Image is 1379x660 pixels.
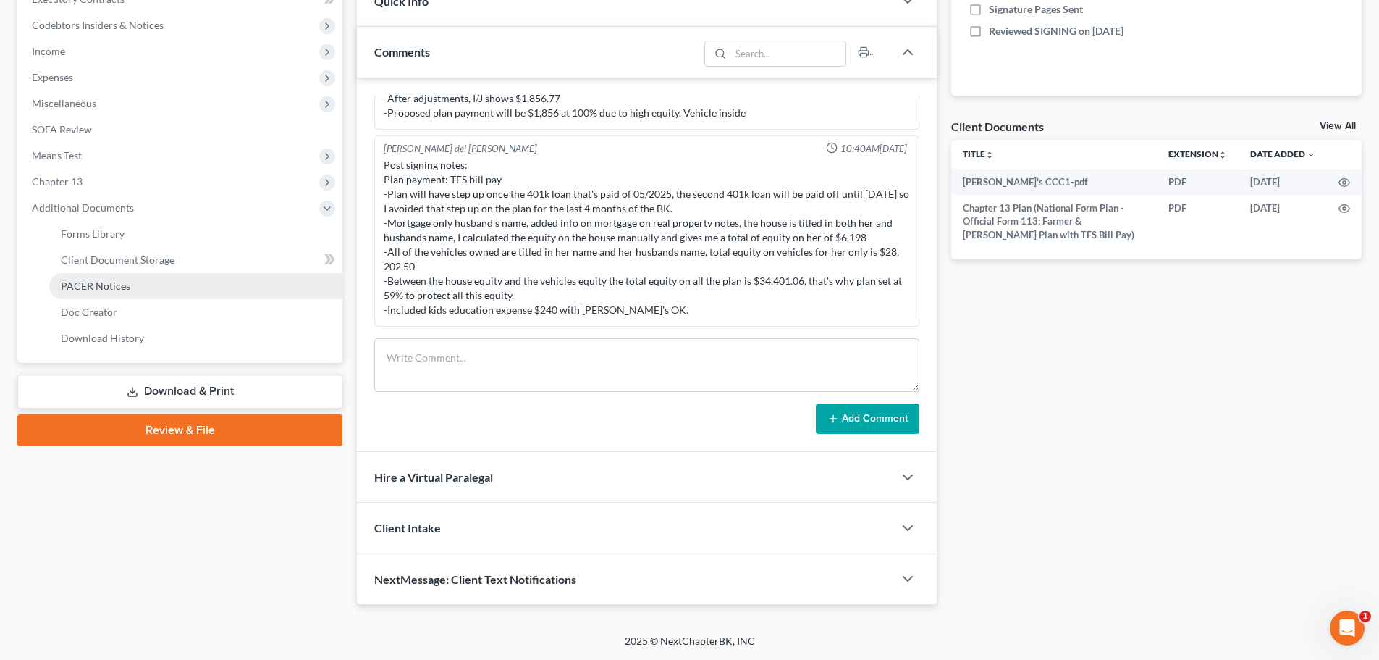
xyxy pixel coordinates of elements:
a: Forms Library [49,221,342,247]
span: Reviewed SIGNING on [DATE] [989,24,1123,38]
span: Additional Documents [32,201,134,214]
span: Client Intake [374,521,441,535]
span: 10:40AM[DATE] [840,142,907,156]
span: Doc Creator [61,306,117,318]
td: [PERSON_NAME]'s CCC1-pdf [951,169,1157,195]
div: [PERSON_NAME] del [PERSON_NAME] [384,142,537,156]
a: Download & Print [17,375,342,409]
i: expand_more [1307,151,1315,159]
i: unfold_more [985,151,994,159]
span: Comments [374,45,430,59]
a: SOFA Review [20,117,342,143]
span: Hire a Virtual Paralegal [374,470,493,484]
a: Download History [49,325,342,351]
a: PACER Notices [49,273,342,299]
div: Post signing notes: Plan payment: TFS bill pay -Plan will have step up once the 401k loan that's ... [384,158,910,317]
span: Forms Library [61,227,125,240]
a: Extensionunfold_more [1168,149,1227,159]
span: Chapter 13 [32,175,83,188]
td: [DATE] [1239,195,1327,248]
span: SOFA Review [32,123,92,135]
i: unfold_more [1218,151,1227,159]
iframe: Intercom live chat [1330,611,1365,646]
td: Chapter 13 Plan (National Form Plan - Official Form 113: Farmer & [PERSON_NAME] Plan with TFS Bil... [951,195,1157,248]
span: Codebtors Insiders & Notices [32,19,164,31]
button: Add Comment [816,404,919,434]
span: Miscellaneous [32,97,96,109]
input: Search... [731,41,846,66]
span: Client Document Storage [61,254,174,266]
span: NextMessage: Client Text Notifications [374,572,576,586]
span: Download History [61,332,144,344]
td: PDF [1157,169,1239,195]
a: Date Added expand_more [1250,149,1315,159]
a: Doc Creator [49,299,342,325]
span: Expenses [32,71,73,83]
span: PACER Notices [61,280,130,292]
a: Titleunfold_more [963,149,994,159]
span: Means Test [32,149,82,162]
div: 2025 © NextChapterBK, INC [277,634,1102,660]
a: Review & File [17,414,342,446]
td: [DATE] [1239,169,1327,195]
span: Income [32,45,65,57]
a: View All [1320,121,1356,131]
span: Signature Pages Sent [989,2,1083,17]
span: 1 [1359,611,1371,622]
div: Client Documents [951,119,1044,134]
a: Client Document Storage [49,247,342,273]
td: PDF [1157,195,1239,248]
